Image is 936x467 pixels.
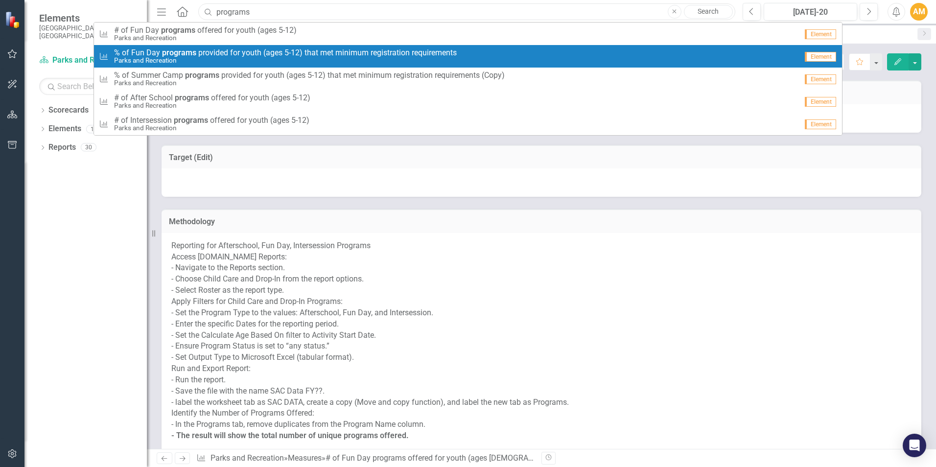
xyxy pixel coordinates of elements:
[169,153,914,162] h3: Target (Edit)
[114,124,309,132] small: Parks and Recreation
[39,24,137,40] small: [GEOGRAPHIC_DATA], [GEOGRAPHIC_DATA]
[805,74,836,84] span: Element
[805,52,836,62] span: Element
[94,23,842,45] a: # of Fun Day programs offered for youth (ages 5-12)Parks and RecreationElement
[48,142,76,153] a: Reports
[114,71,505,80] span: % o f S u m m e r C a m p p r o v i d e d f o r y o u t h ( a g e s 5 - 1 2 ) t h a t m e t m i n...
[767,6,854,18] div: [DATE]-20
[171,240,912,444] p: Reporting for Afterschool, Fun Day, Intersession Programs Access [DOMAIN_NAME] Reports: - Navigat...
[185,70,219,80] strong: programs
[805,119,836,129] span: Element
[94,45,842,68] a: % of Fun Day programs provided for youth (ages 5-12) that met minimum registration requirementsPa...
[39,55,137,66] a: Parks and Recreation
[171,431,409,440] strong: - The result will show the total number of unique programs offered.
[48,123,81,135] a: Elements
[326,453,573,463] div: # of Fun Day programs offered for youth (ages [DEMOGRAPHIC_DATA])
[39,78,137,95] input: Search Below...
[39,12,137,24] span: Elements
[114,34,297,42] small: Parks and Recreation
[764,3,857,21] button: [DATE]-20
[684,5,733,19] a: Search
[175,93,209,102] strong: programs
[288,453,322,463] a: Measures
[114,93,310,102] span: # o f A f t e r S c h o o l o f f e r e d f o r y o u t h ( a g e s 5 - 1 2 )
[196,453,534,464] div: » »
[903,434,926,457] div: Open Intercom Messenger
[81,143,96,152] div: 30
[198,3,735,21] input: Search ClearPoint...
[114,48,457,57] span: % o f F u n D a y p r o v i d e d f o r y o u t h ( a g e s 5 - 1 2 ) t h a t m e t m i n i m u m...
[211,453,284,463] a: Parks and Recreation
[114,26,297,35] span: # o f F u n D a y o f f e r e d f o r y o u t h ( a g e s 5 - 1 2 )
[169,217,914,226] h3: Methodology
[805,97,836,107] span: Element
[161,25,195,35] strong: programs
[114,102,310,109] small: Parks and Recreation
[174,116,208,125] strong: programs
[86,125,105,133] div: 106
[94,113,842,135] a: # of Intersession programs offered for youth (ages 5-12)Parks and RecreationElement
[94,68,842,90] a: % of Summer Camp programs provided for youth (ages 5-12) that met minimum registration requiremen...
[114,116,309,125] span: # o f I n t e r s e s s i o n o f f e r e d f o r y o u t h ( a g e s 5 - 1 2 )
[114,79,505,87] small: Parks and Recreation
[910,3,928,21] button: AM
[114,57,457,64] small: Parks and Recreation
[94,90,842,113] a: # of After School programs offered for youth (ages 5-12)Parks and RecreationElement
[162,48,196,57] strong: programs
[5,11,22,28] img: ClearPoint Strategy
[48,105,89,116] a: Scorecards
[805,29,836,39] span: Element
